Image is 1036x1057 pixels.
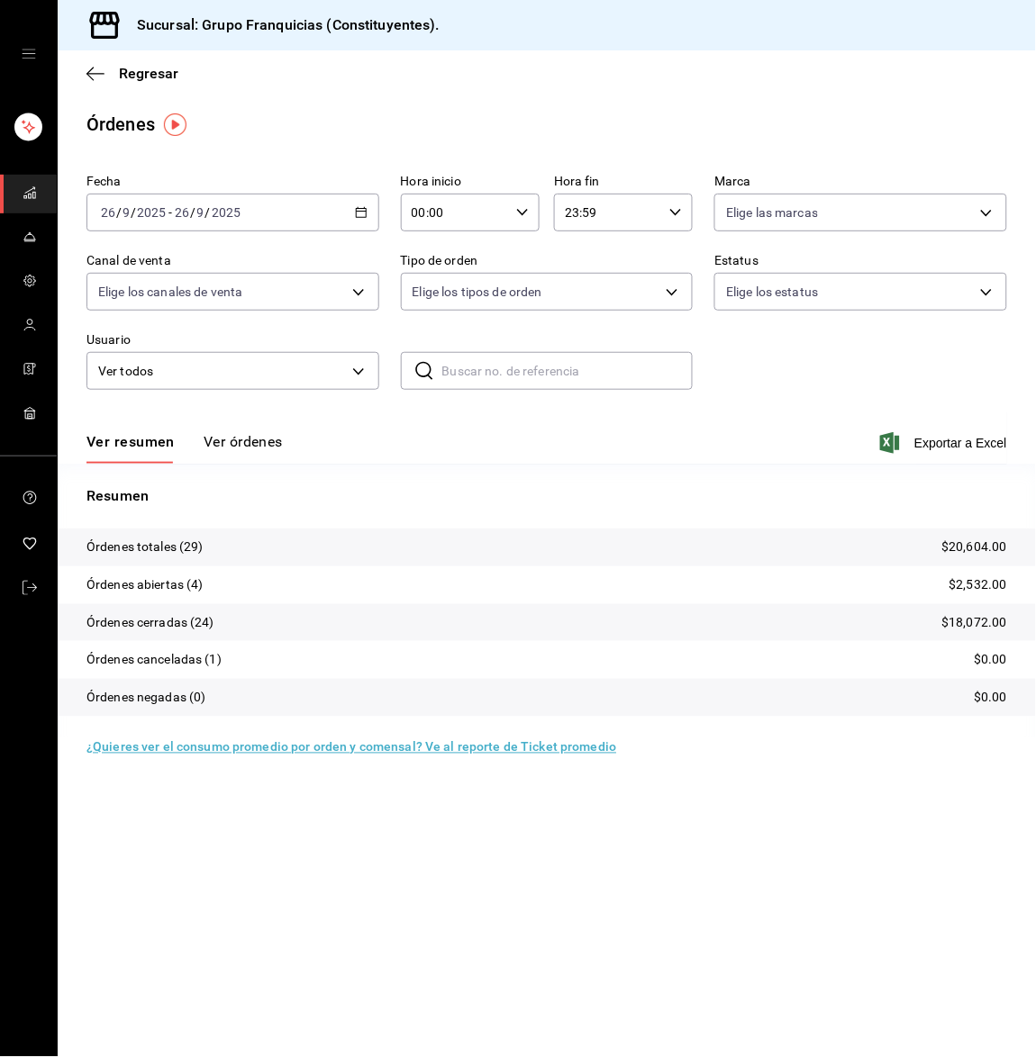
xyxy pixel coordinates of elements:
[942,613,1007,632] p: $18,072.00
[86,485,1007,507] p: Resumen
[204,433,283,464] button: Ver órdenes
[726,283,818,301] span: Elige los estatus
[196,205,205,220] input: --
[136,205,167,220] input: ----
[86,651,222,670] p: Órdenes canceladas (1)
[714,255,1007,267] label: Estatus
[86,433,175,464] button: Ver resumen
[942,538,1007,556] p: $20,604.00
[164,113,186,136] img: Tooltip marker
[86,689,206,708] p: Órdenes negadas (0)
[86,740,616,754] a: ¿Quieres ver el consumo promedio por orden y comensal? Ve al reporte de Ticket promedio
[123,14,440,36] h3: Sucursal: Grupo Franquicias (Constituyentes).
[190,205,195,220] span: /
[442,353,694,389] input: Buscar no. de referencia
[22,47,36,61] button: open drawer
[98,283,242,301] span: Elige los canales de venta
[86,176,379,188] label: Fecha
[884,432,1007,454] button: Exportar a Excel
[726,203,818,221] span: Elige las marcas
[122,205,131,220] input: --
[401,255,694,267] label: Tipo de orden
[205,205,211,220] span: /
[86,255,379,267] label: Canal de venta
[86,334,379,347] label: Usuario
[86,111,155,138] div: Órdenes
[974,651,1007,670] p: $0.00
[714,176,1007,188] label: Marca
[86,613,214,632] p: Órdenes cerradas (24)
[950,575,1007,594] p: $2,532.00
[401,176,540,188] label: Hora inicio
[86,433,283,464] div: navigation tabs
[119,65,178,82] span: Regresar
[168,205,172,220] span: -
[131,205,136,220] span: /
[554,176,693,188] label: Hora fin
[86,65,178,82] button: Regresar
[86,538,204,556] p: Órdenes totales (29)
[100,205,116,220] input: --
[116,205,122,220] span: /
[98,362,346,381] span: Ver todos
[86,575,204,594] p: Órdenes abiertas (4)
[174,205,190,220] input: --
[211,205,241,220] input: ----
[413,283,542,301] span: Elige los tipos de orden
[974,689,1007,708] p: $0.00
